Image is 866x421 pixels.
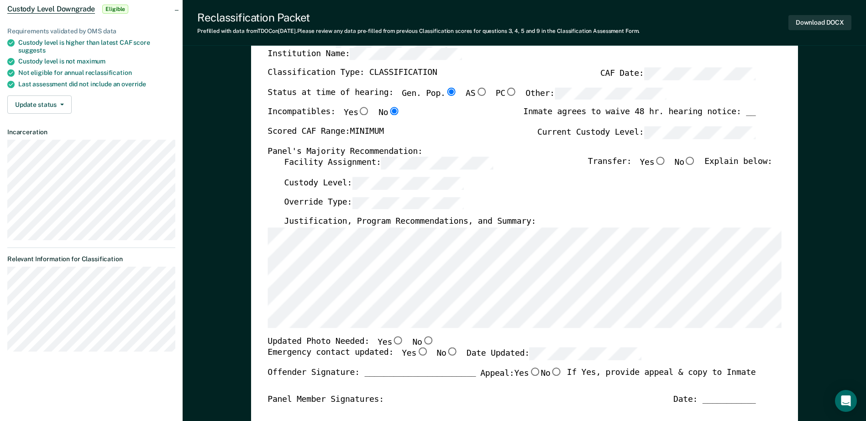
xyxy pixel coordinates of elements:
[197,28,640,34] div: Prefilled with data from TDOC on [DATE] . Please review any data pre-filled from previous Classif...
[77,58,105,65] span: maximum
[7,128,175,136] dt: Incarceration
[358,107,370,116] input: Yes
[7,255,175,263] dt: Relevant Information for Classification
[268,47,462,60] label: Institution Name:
[18,39,175,54] div: Custody level is higher than latest CAF score
[352,197,464,209] input: Override Type:
[523,107,756,126] div: Inmate agrees to waive 48 hr. hearing notice: __
[388,107,400,116] input: No
[268,368,756,394] div: Offender Signature: _______________________ If Yes, provide appeal & copy to Inmate
[352,177,464,189] input: Custody Level:
[268,336,434,348] div: Updated Photo Needed:
[268,146,756,157] div: Panel's Majority Recommendation:
[514,368,541,379] label: Yes
[381,157,493,169] input: Facility Assignment:
[644,126,756,139] input: Current Custody Level:
[268,348,641,368] div: Emergency contact updated:
[654,157,666,165] input: Yes
[350,47,462,60] input: Institution Name:
[673,394,756,405] div: Date: ___________
[412,336,434,348] label: No
[555,88,667,100] input: Other:
[674,157,696,169] label: No
[644,68,756,80] input: CAF Date:
[495,88,517,100] label: PC
[7,27,175,35] div: Requirements validated by OMS data
[392,336,404,344] input: Yes
[588,157,772,177] div: Transfer: Explain below:
[85,69,132,76] span: reclassification
[268,68,437,80] label: Classification Type: CLASSIFICATION
[268,126,384,139] label: Scored CAF Range: MINIMUM
[284,217,536,228] label: Justification, Program Recommendations, and Summary:
[537,126,756,139] label: Current Custody Level:
[467,348,641,360] label: Date Updated:
[466,88,487,100] label: AS
[344,107,370,119] label: Yes
[284,177,464,189] label: Custody Level:
[18,47,46,54] span: suggests
[268,394,384,405] div: Panel Member Signatures:
[530,348,641,360] input: Date Updated:
[475,88,487,96] input: AS
[505,88,517,96] input: PC
[284,197,464,209] label: Override Type:
[480,368,562,387] label: Appeal:
[402,88,457,100] label: Gen. Pop.
[684,157,696,165] input: No
[835,390,857,412] div: Open Intercom Messenger
[550,368,562,376] input: No
[102,5,128,14] span: Eligible
[18,80,175,88] div: Last assessment did not include an
[529,368,541,376] input: Yes
[402,348,428,360] label: Yes
[422,336,434,344] input: No
[268,88,667,108] div: Status at time of hearing:
[445,88,457,96] input: Gen. Pop.
[541,368,562,379] label: No
[640,157,666,169] label: Yes
[268,107,400,126] div: Incompatibles:
[378,336,404,348] label: Yes
[7,95,72,114] button: Update status
[446,348,458,356] input: No
[525,88,667,100] label: Other:
[18,69,175,77] div: Not eligible for annual
[121,80,146,88] span: override
[600,68,756,80] label: CAF Date:
[416,348,428,356] input: Yes
[284,157,493,169] label: Facility Assignment:
[378,107,400,119] label: No
[7,5,95,14] span: Custody Level Downgrade
[197,11,640,24] div: Reclassification Packet
[436,348,458,360] label: No
[18,58,175,65] div: Custody level is not
[788,15,851,30] button: Download DOCX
